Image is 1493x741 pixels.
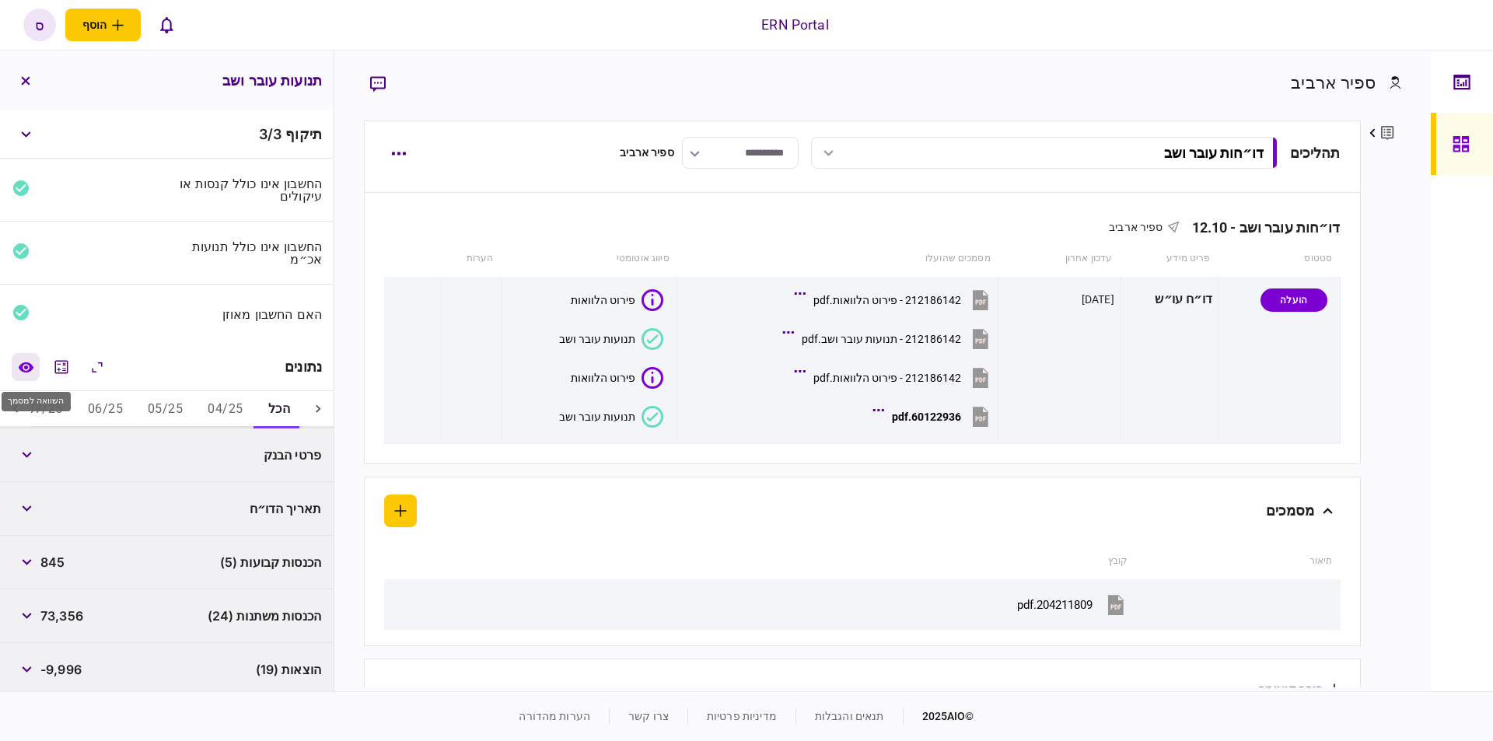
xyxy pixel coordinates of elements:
[620,145,673,161] div: ספיר ארביב
[256,391,302,428] button: הכל
[1180,219,1341,236] div: דו״חות עובר ושב - 12.10
[559,333,635,345] div: תנועות עובר ושב
[1164,145,1264,161] div: דו״חות עובר ושב
[571,367,663,389] button: פירוט הלוואות
[12,353,40,381] a: השוואה למסמך
[628,710,669,722] a: צרו קשר
[135,391,195,428] button: 05/25
[998,241,1121,277] th: עדכון אחרון
[501,241,677,277] th: סיווג אוטומטי
[220,553,321,571] span: הכנסות קבועות (5)
[23,9,56,41] button: ס
[903,708,974,725] div: © 2025 AIO
[1266,495,1315,527] div: מסמכים
[707,710,777,722] a: מדיניות פרטיות
[811,137,1278,169] button: דו״חות עובר ושב
[798,360,992,395] button: 212186142 - פירוט הלוואות.pdf
[677,241,998,277] th: מסמכים שהועלו
[222,74,322,88] h3: תנועות עובר ושב
[571,289,663,311] button: פירוט הלוואות
[75,391,135,428] button: 06/25
[440,241,501,277] th: הערות
[83,353,111,381] button: הרחב\כווץ הכל
[1126,282,1212,317] div: דו״ח עו״ש
[208,606,321,625] span: הכנסות משתנות (24)
[259,126,281,142] span: 3 / 3
[519,710,590,722] a: הערות מהדורה
[1109,221,1163,233] span: ספיר ארביב
[1135,544,1340,579] th: תיאור
[786,321,992,356] button: 212186142 - תנועות עובר ושב.pdf
[798,282,992,317] button: 212186142 - פירוט הלוואות.pdf
[892,411,961,423] div: 60122936.pdf
[173,177,323,202] div: החשבון אינו כולל קנסות או עיקולים
[173,502,322,515] div: תאריך הדו״ח
[1260,288,1327,312] div: הועלה
[285,359,322,375] div: נתונים
[65,9,141,41] button: פתח תפריט להוספת לקוח
[559,406,663,428] button: תנועות עובר ושב
[559,328,663,350] button: תנועות עובר ושב
[1082,292,1114,307] div: [DATE]
[285,126,322,142] span: תיקוף
[1017,598,1093,612] div: 204211809.pdf
[1291,70,1376,96] div: ספיר ארביב
[467,544,1136,579] th: קובץ
[173,240,323,265] div: החשבון אינו כולל תנועות אכ״מ
[559,411,635,423] div: תנועות עובר ושב
[571,372,635,384] div: פירוט הלוואות
[195,391,255,428] button: 04/25
[1290,142,1341,163] div: תהליכים
[40,606,83,625] span: 73,356
[802,333,961,345] div: 212186142 - תנועות עובר ושב.pdf
[2,392,71,411] div: השוואה למסמך
[571,294,635,306] div: פירוט הלוואות
[150,9,183,41] button: פתח רשימת התראות
[813,372,961,384] div: 212186142 - פירוט הלוואות.pdf
[256,660,321,679] span: הוצאות (19)
[173,449,322,461] div: פרטי הבנק
[876,399,992,434] button: 60122936.pdf
[1258,683,1341,696] button: הוסף קטגוריה
[761,15,828,35] div: ERN Portal
[40,660,82,679] span: -9,996
[40,553,65,571] span: 845
[47,353,75,381] button: מחשבון
[1218,241,1340,277] th: סטטוס
[1120,241,1218,277] th: פריט מידע
[815,710,884,722] a: תנאים והגבלות
[813,294,961,306] div: 212186142 - פירוט הלוואות.pdf
[1017,587,1128,622] button: 204211809.pdf
[173,308,323,320] div: האם החשבון מאוזן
